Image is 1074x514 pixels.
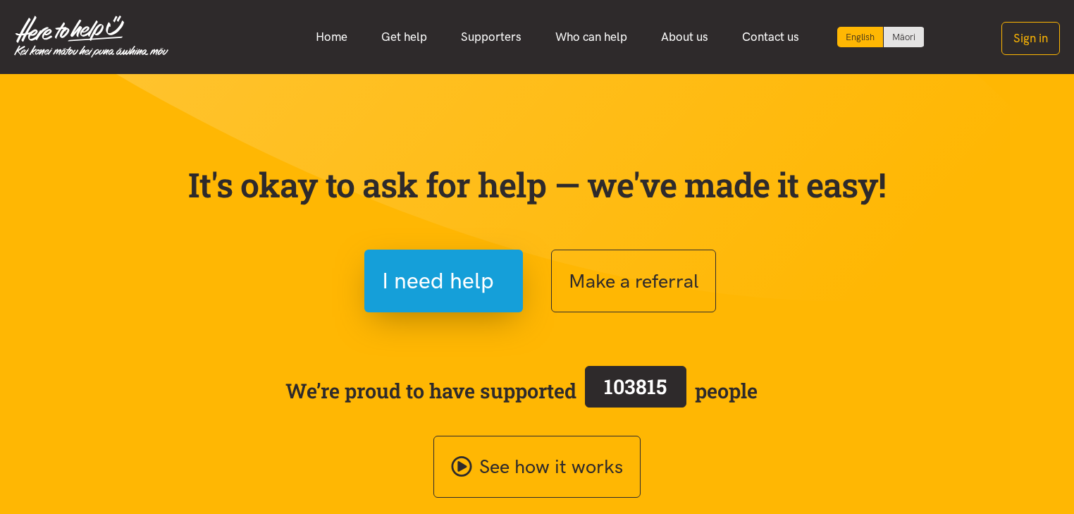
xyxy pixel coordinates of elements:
[1001,22,1060,55] button: Sign in
[185,164,889,205] p: It's okay to ask for help — we've made it easy!
[604,373,667,400] span: 103815
[837,27,884,47] div: Current language
[285,363,758,418] span: We’re proud to have supported people
[433,436,641,498] a: See how it works
[382,263,494,299] span: I need help
[884,27,924,47] a: Switch to Te Reo Māori
[364,250,523,312] button: I need help
[299,22,364,52] a: Home
[837,27,925,47] div: Language toggle
[444,22,538,52] a: Supporters
[14,16,168,58] img: Home
[538,22,644,52] a: Who can help
[644,22,725,52] a: About us
[364,22,444,52] a: Get help
[551,250,716,312] button: Make a referral
[576,363,695,418] a: 103815
[725,22,816,52] a: Contact us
